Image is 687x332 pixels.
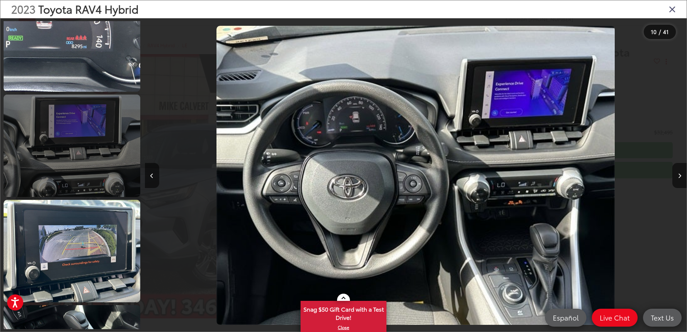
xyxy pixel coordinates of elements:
[596,313,633,322] span: Live Chat
[145,26,686,324] div: 2023 Toyota RAV4 Hybrid LE 9
[643,309,682,327] a: Text Us
[216,26,614,324] img: 2023 Toyota RAV4 Hybrid LE
[549,313,582,322] span: Español
[2,199,141,303] img: 2023 Toyota RAV4 Hybrid LE
[11,1,35,16] span: 2023
[672,163,687,188] button: Next image
[658,29,662,34] span: /
[592,309,638,327] a: Live Chat
[545,309,586,327] a: Español
[663,28,669,35] span: 41
[669,4,676,14] i: Close gallery
[38,1,138,16] span: Toyota RAV4 Hybrid
[301,302,386,323] span: Snag $50 Gift Card with a Test Drive!
[647,313,677,322] span: Text Us
[145,163,159,188] button: Previous image
[651,28,657,35] span: 10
